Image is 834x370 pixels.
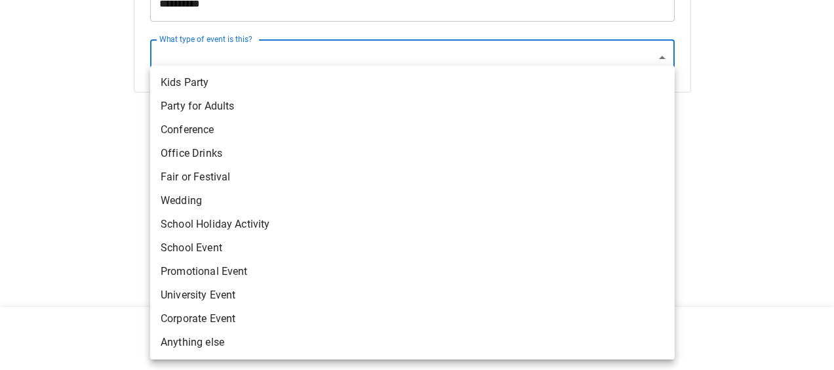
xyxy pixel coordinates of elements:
[150,260,675,283] li: Promotional Event
[150,213,675,236] li: School Holiday Activity
[150,165,675,189] li: Fair or Festival
[150,118,675,142] li: Conference
[150,189,675,213] li: Wedding
[150,236,675,260] li: School Event
[150,94,675,118] li: Party for Adults
[150,71,675,94] li: Kids Party
[150,283,675,307] li: University Event
[150,142,675,165] li: Office Drinks
[150,307,675,331] li: Corporate Event
[150,331,675,354] li: Anything else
